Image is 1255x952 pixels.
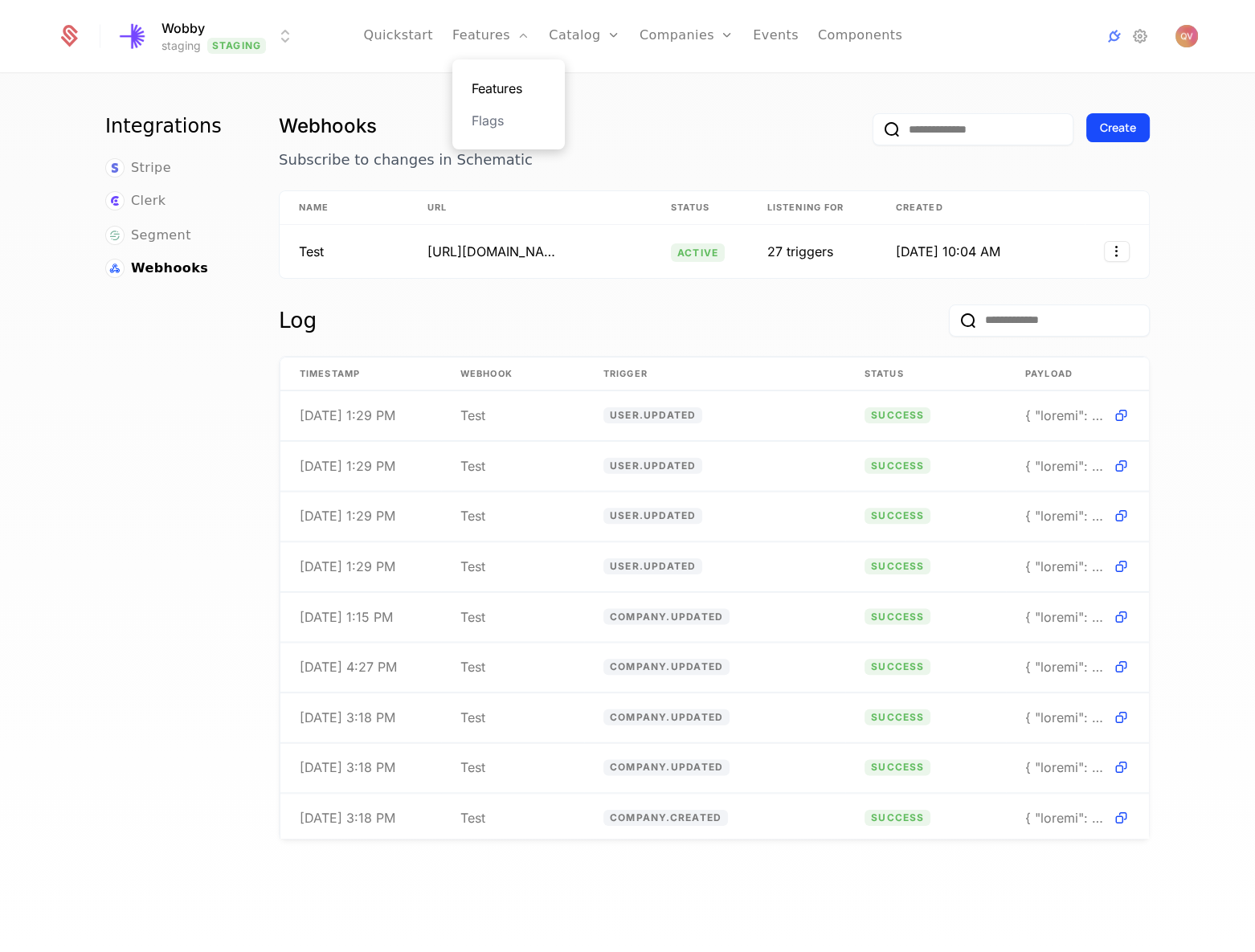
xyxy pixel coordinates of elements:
img: Quinten Verhelst [1175,25,1198,47]
th: Status [652,191,748,225]
td: 27 triggers [748,225,877,278]
span: Segment [131,226,191,245]
span: { "loremi": "dolo.sitamet", "consect_ad": "elit_SedDOEiusMO", "temporincid_ut": "lab_1ETdO43maGn"... [1025,560,1106,573]
th: Payload [1006,358,1149,391]
span: Stripe [131,158,171,178]
a: Webhooks [105,259,208,278]
a: Settings [1130,27,1150,46]
span: success [865,609,930,625]
button: Select action [1104,241,1130,262]
div: [DATE] 3:18 PM [300,711,395,724]
a: Features [472,79,546,98]
div: staging [161,38,201,54]
div: [DATE] 1:29 PM [300,510,395,523]
span: { "loremi": "dolo.sitamet", "consect_ad": "elit_SedDOEiusMO", "temporincid_ut": "lab_8ETdO31maGn"... [1025,409,1106,422]
h1: Webhooks [279,113,860,139]
td: [DATE] 10:04 AM [877,225,1085,278]
div: Test [460,560,485,573]
span: Clerk [131,191,166,210]
th: Webhook [441,358,584,391]
span: { "loremi": "dolo.sitamet", "consect_ad": "elit_SedDOEiusMO", "temporincid_ut": "lab_4ETdO31maGn"... [1025,510,1106,523]
div: Create [1100,120,1136,136]
span: success [865,659,930,675]
span: company.updated [603,659,730,675]
div: Test [460,711,485,724]
div: [DATE] 1:29 PM [300,460,395,472]
span: success [865,458,930,474]
div: [DATE] 1:29 PM [300,560,395,573]
a: Clerk [105,191,166,210]
span: company.updated [603,709,730,725]
div: Test [299,242,389,261]
span: { "loremi": "dolorsi.ametcon", "adipisc_el": "sedd_EiuSMOdteMP", "incididuntu_la": "etd_9MAgN53al... [1025,660,1106,673]
div: [DATE] 3:18 PM [300,811,395,824]
span: { "loremi": "dolorsi.ametcon", "adipisc_el": "sedd_EiuSMOdteMP", "incididuntu_la": "etd_1MAgN54al... [1025,611,1106,623]
a: Flags [472,111,546,130]
span: success [865,407,930,423]
th: Created [877,191,1085,225]
th: Name [280,191,408,225]
span: success [865,558,930,574]
div: Test [460,762,485,774]
span: user.updated [603,458,702,474]
span: success [865,810,930,826]
a: Integrations [1105,27,1124,46]
button: Open user button [1175,25,1198,47]
span: { "loremi": "dolorsi.ametcon", "adipisc_el": "sedd_EiuSMOdteMP", "incididuntu_la": "etd_7MAgN26al... [1025,711,1106,724]
div: Test [460,409,485,422]
div: Test [460,460,485,472]
span: company.updated [603,760,730,776]
span: { "loremi": "dolorsi.ametcon", "adipisc_el": "sedd_EiuSMOdteMP", "incididuntu_la": "etd_5MAgN90al... [1025,811,1106,824]
span: active [671,243,725,262]
div: [DATE] 1:15 PM [300,611,393,623]
div: Test [460,611,485,623]
th: Trigger [584,358,845,391]
span: user.updated [603,509,702,525]
span: Staging [207,38,266,54]
th: Timestamp [280,358,441,391]
div: Test [460,811,485,824]
div: https://wobby.requestcatcher.com/test [427,242,556,261]
span: { "loremi": "dolo.sitamet", "consect_ad": "elit_SedDOEiusMO", "temporincid_ut": "lab_5ETdO40maGn"... [1025,460,1106,472]
div: [DATE] 4:27 PM [300,660,397,673]
div: [DATE] 1:29 PM [300,409,395,422]
span: success [865,509,930,525]
th: Status [845,358,1006,391]
span: user.updated [603,407,702,423]
div: Log [279,304,317,337]
span: success [865,709,930,725]
a: Segment [105,226,191,245]
button: Select environment [120,18,295,54]
h1: Integrations [105,113,240,139]
span: success [865,760,930,776]
button: Create [1086,113,1150,142]
span: user.updated [603,558,702,574]
div: [DATE] 3:18 PM [300,762,395,774]
span: { "loremi": "dolorsi.ametcon", "adipisc_el": "sedd_EiuSMOdteMP", "incididuntu_la": "etd_4MAgN69al... [1025,762,1106,774]
span: Webhooks [131,259,208,278]
p: Subscribe to changes in Schematic [279,149,860,171]
a: Stripe [105,158,171,178]
span: Wobby [161,18,205,38]
img: Wobby [115,17,153,55]
th: URL [408,191,652,225]
span: company.created [603,810,728,826]
span: company.updated [603,609,730,625]
th: Listening for [748,191,877,225]
nav: Main [105,113,240,279]
div: Test [460,510,485,523]
div: Test [460,660,485,673]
